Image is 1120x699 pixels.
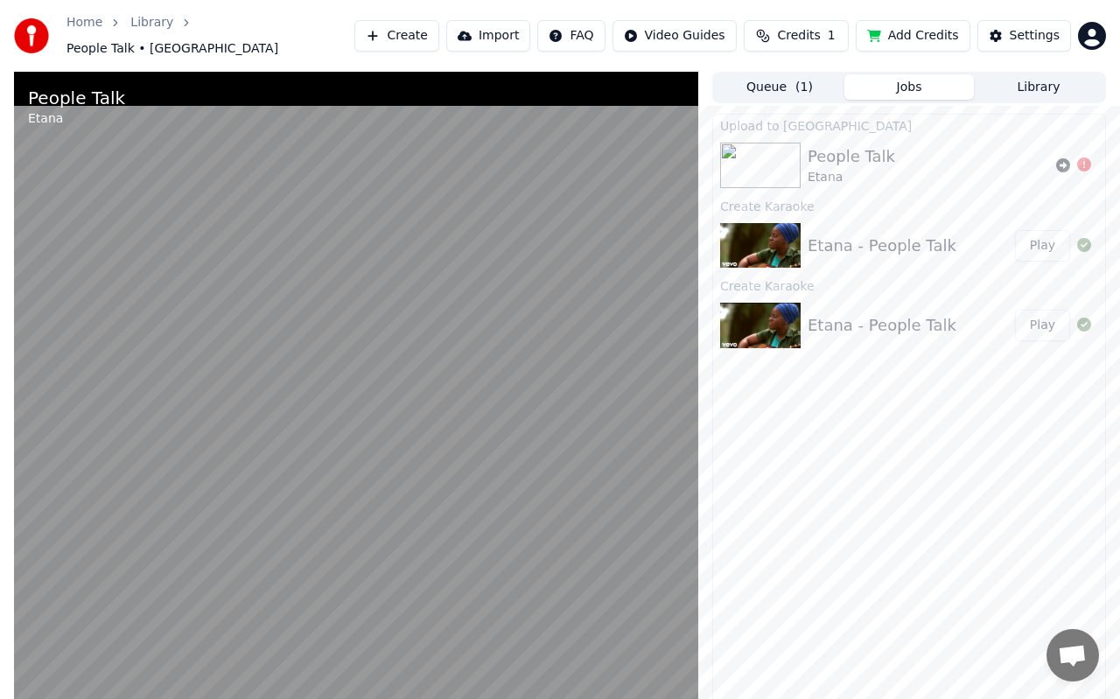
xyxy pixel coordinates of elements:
[808,169,895,186] div: Etana
[777,27,820,45] span: Credits
[537,20,605,52] button: FAQ
[28,86,125,110] div: People Talk
[1015,230,1070,262] button: Play
[808,234,956,258] div: Etana - People Talk
[795,79,813,96] span: ( 1 )
[66,14,354,58] nav: breadcrumb
[446,20,530,52] button: Import
[612,20,737,52] button: Video Guides
[856,20,970,52] button: Add Credits
[28,110,125,128] div: Etana
[844,74,974,100] button: Jobs
[66,14,102,31] a: Home
[14,18,49,53] img: youka
[974,74,1103,100] button: Library
[715,74,844,100] button: Queue
[1010,27,1060,45] div: Settings
[130,14,173,31] a: Library
[808,313,956,338] div: Etana - People Talk
[66,40,278,58] span: People Talk • [GEOGRAPHIC_DATA]
[1046,629,1099,682] a: Open chat
[354,20,439,52] button: Create
[1015,310,1070,341] button: Play
[713,115,1105,136] div: Upload to [GEOGRAPHIC_DATA]
[744,20,849,52] button: Credits1
[828,27,836,45] span: 1
[808,144,895,169] div: People Talk
[713,275,1105,296] div: Create Karaoke
[713,195,1105,216] div: Create Karaoke
[977,20,1071,52] button: Settings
